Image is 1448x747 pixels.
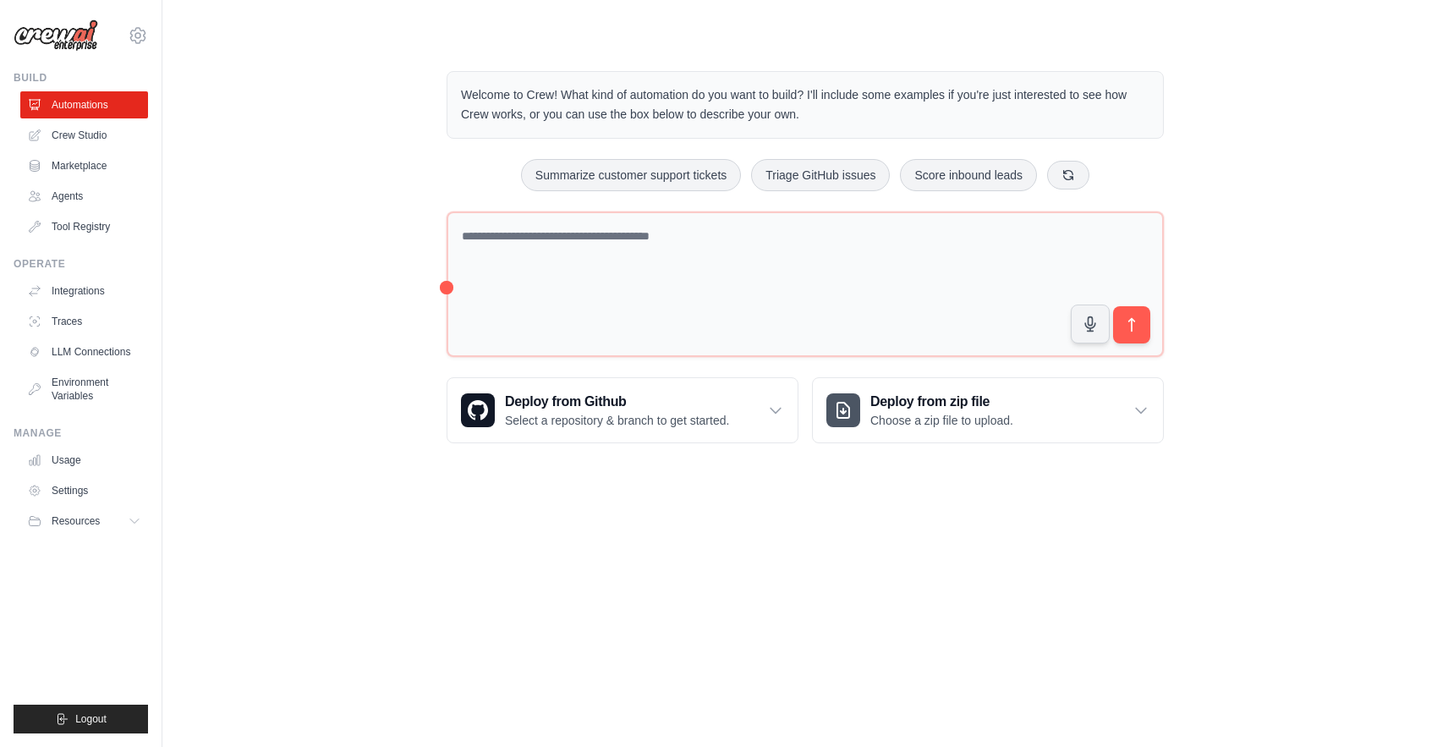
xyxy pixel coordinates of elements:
a: Tool Registry [20,213,148,240]
button: Resources [20,508,148,535]
a: Traces [20,308,148,335]
button: Score inbound leads [900,159,1037,191]
p: Choose a zip file to upload. [870,412,1013,429]
div: Operate [14,257,148,271]
img: Logo [14,19,98,52]
div: Manage [14,426,148,440]
a: Automations [20,91,148,118]
button: Logout [14,705,148,733]
h3: Deploy from zip file [870,392,1013,412]
a: Integrations [20,277,148,305]
a: Usage [20,447,148,474]
span: Resources [52,514,100,528]
a: Agents [20,183,148,210]
a: Crew Studio [20,122,148,149]
p: Welcome to Crew! What kind of automation do you want to build? I'll include some examples if you'... [461,85,1149,124]
button: Summarize customer support tickets [521,159,741,191]
button: Triage GitHub issues [751,159,890,191]
a: Settings [20,477,148,504]
a: Environment Variables [20,369,148,409]
p: Select a repository & branch to get started. [505,412,729,429]
h3: Deploy from Github [505,392,729,412]
a: Marketplace [20,152,148,179]
a: LLM Connections [20,338,148,365]
span: Logout [75,712,107,726]
div: Build [14,71,148,85]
